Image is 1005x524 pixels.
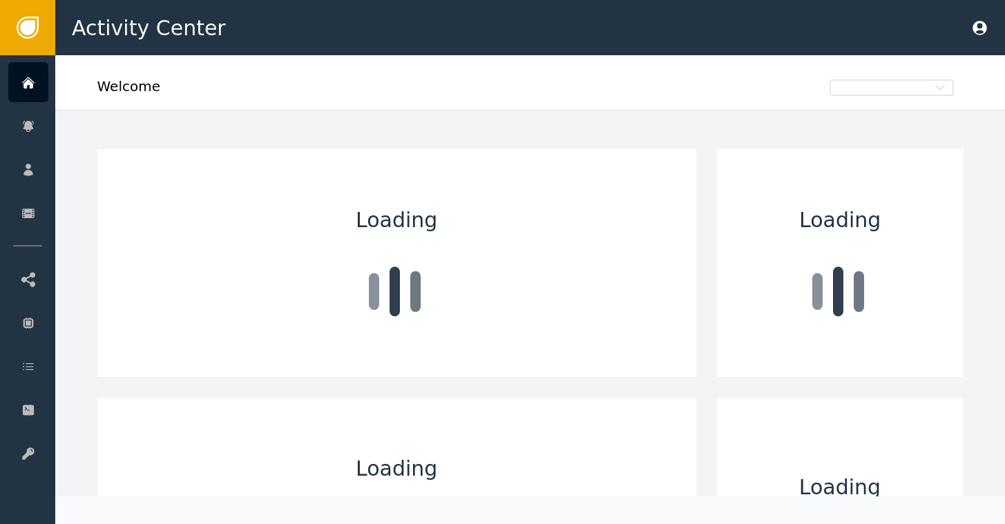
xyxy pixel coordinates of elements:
[97,76,820,106] div: Welcome
[356,453,437,484] span: Loading
[72,12,226,43] span: Activity Center
[799,472,881,503] span: Loading
[799,204,881,235] span: Loading
[356,204,437,235] span: Loading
